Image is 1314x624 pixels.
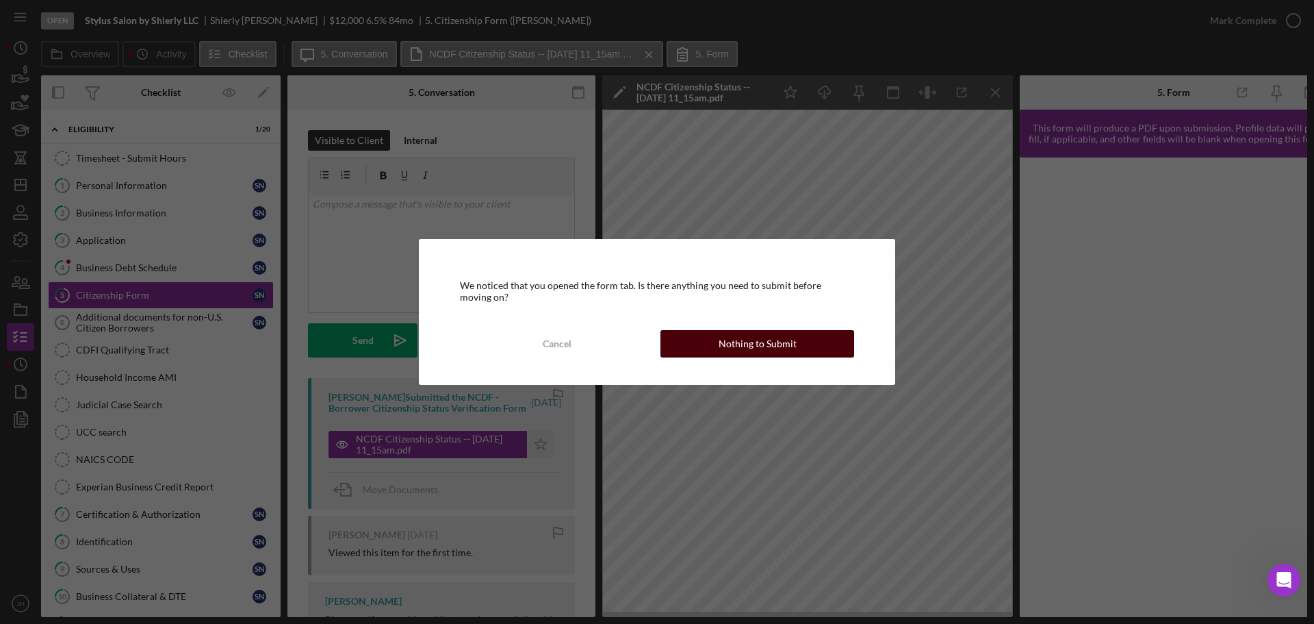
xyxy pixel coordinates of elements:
button: Nothing to Submit [660,330,854,358]
div: We noticed that you opened the form tab. Is there anything you need to submit before moving on? [460,280,854,302]
iframe: Intercom live chat [1267,564,1300,597]
div: Nothing to Submit [719,330,797,358]
button: Cancel [460,330,654,358]
div: Cancel [543,330,571,358]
